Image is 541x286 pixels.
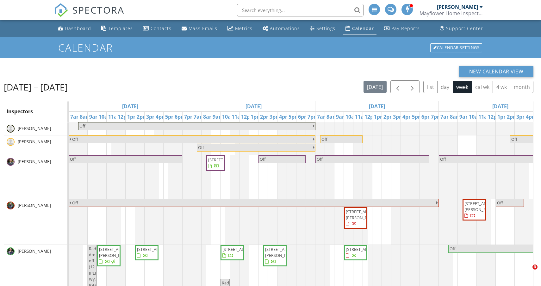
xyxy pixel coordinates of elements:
[437,23,486,34] a: Support Center
[55,23,94,34] a: Dashboard
[321,136,327,142] span: Off
[4,81,68,93] h2: [DATE] – [DATE]
[405,80,420,93] button: Next
[420,112,434,122] a: 6pm
[472,81,493,93] button: cal wk
[382,112,396,122] a: 2pm
[493,81,510,93] button: 4 wk
[260,156,266,162] span: Off
[437,81,453,93] button: day
[151,25,171,31] div: Contacts
[99,23,135,34] a: Templates
[16,248,52,254] span: [PERSON_NAME]
[7,125,15,133] img: default-user-f0147aede5fd5fa78ca7ade42f37bd4542148d508eef1c3d3ea960f66861d68b.jpg
[164,112,178,122] a: 5pm
[446,25,483,31] div: Support Center
[72,200,78,206] span: Off
[346,209,381,221] span: [STREET_ADDRESS][PERSON_NAME]
[189,25,217,31] div: Mass Emails
[296,112,311,122] a: 6pm
[277,112,292,122] a: 4pm
[107,112,124,122] a: 11am
[7,247,15,255] img: patleeheadshot.jpg
[70,156,76,162] span: Off
[505,112,519,122] a: 2pm
[99,246,134,258] span: [STREET_ADDRESS][PERSON_NAME]
[258,112,273,122] a: 2pm
[391,112,406,122] a: 3pm
[519,264,535,280] iframe: Intercom live chat
[430,43,483,53] a: Calendar Settings
[448,112,463,122] a: 8am
[54,9,124,22] a: SPECTORA
[78,112,92,122] a: 8am
[126,112,140,122] a: 1pm
[486,112,503,122] a: 12pm
[121,101,140,111] a: Go to September 27, 2025
[467,112,484,122] a: 10am
[211,112,225,122] a: 9am
[346,246,381,252] span: [STREET_ADDRESS]
[287,112,301,122] a: 5pm
[154,112,168,122] a: 4pm
[364,81,387,93] button: [DATE]
[343,23,376,34] a: Calendar
[372,112,387,122] a: 1pm
[334,112,349,122] a: 9am
[108,25,133,31] div: Templates
[430,43,482,52] div: Calendar Settings
[353,112,370,122] a: 11am
[244,101,263,111] a: Go to September 28, 2025
[423,81,438,93] button: list
[208,157,244,163] span: [STREET_ADDRESS]
[225,23,255,34] a: Metrics
[97,112,114,122] a: 10am
[222,246,258,252] span: [STREET_ADDRESS]
[497,200,503,206] span: Off
[316,25,335,31] div: Settings
[237,4,364,16] input: Search everything...
[317,156,323,162] span: Off
[54,3,68,17] img: The Best Home Inspection Software - Spectora
[308,23,338,34] a: Settings
[390,80,405,93] button: Previous
[439,112,453,122] a: 7am
[315,112,330,122] a: 7am
[16,159,52,165] span: [PERSON_NAME]
[510,81,533,93] button: month
[344,112,361,122] a: 10am
[458,112,472,122] a: 9am
[325,112,339,122] a: 8am
[7,202,15,209] img: felipe_headshot.jpeg
[183,112,197,122] a: 7pm
[367,101,387,111] a: Go to September 29, 2025
[352,25,374,31] div: Calendar
[72,136,78,142] span: Off
[401,112,415,122] a: 4pm
[491,101,510,111] a: Go to September 30, 2025
[260,23,302,34] a: Automations (Advanced)
[249,112,263,122] a: 1pm
[453,81,472,93] button: week
[69,112,83,122] a: 7am
[202,112,216,122] a: 8am
[116,112,133,122] a: 12pm
[7,138,15,146] img: default-user-f0147aede5fd5fa78ca7ade42f37bd4542148d508eef1c3d3ea960f66861d68b.jpg
[306,112,320,122] a: 7pm
[58,42,483,53] h1: Calendar
[420,10,483,16] div: Mayflower Home Inspection
[145,112,159,122] a: 3pm
[192,112,206,122] a: 7am
[268,112,282,122] a: 3pm
[135,112,149,122] a: 2pm
[363,112,380,122] a: 12pm
[88,112,102,122] a: 9am
[72,3,124,16] span: SPECTORA
[270,25,300,31] div: Automations
[140,23,174,34] a: Contacts
[391,25,420,31] div: Pay Reports
[16,125,52,132] span: [PERSON_NAME]
[511,136,517,142] span: Off
[7,108,33,115] span: Inspectors
[437,4,478,10] div: [PERSON_NAME]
